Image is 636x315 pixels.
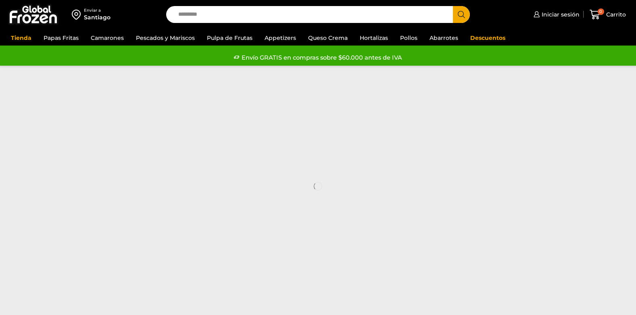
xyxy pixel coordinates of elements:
[203,30,256,46] a: Pulpa de Frutas
[84,13,111,21] div: Santiago
[261,30,300,46] a: Appetizers
[132,30,199,46] a: Pescados y Mariscos
[396,30,421,46] a: Pollos
[588,5,628,24] a: 0 Carrito
[453,6,470,23] button: Search button
[425,30,462,46] a: Abarrotes
[466,30,509,46] a: Descuentos
[356,30,392,46] a: Hortalizas
[84,8,111,13] div: Enviar a
[532,6,580,23] a: Iniciar sesión
[604,10,626,19] span: Carrito
[540,10,580,19] span: Iniciar sesión
[304,30,352,46] a: Queso Crema
[7,30,35,46] a: Tienda
[40,30,83,46] a: Papas Fritas
[87,30,128,46] a: Camarones
[72,8,84,21] img: address-field-icon.svg
[598,8,604,15] span: 0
